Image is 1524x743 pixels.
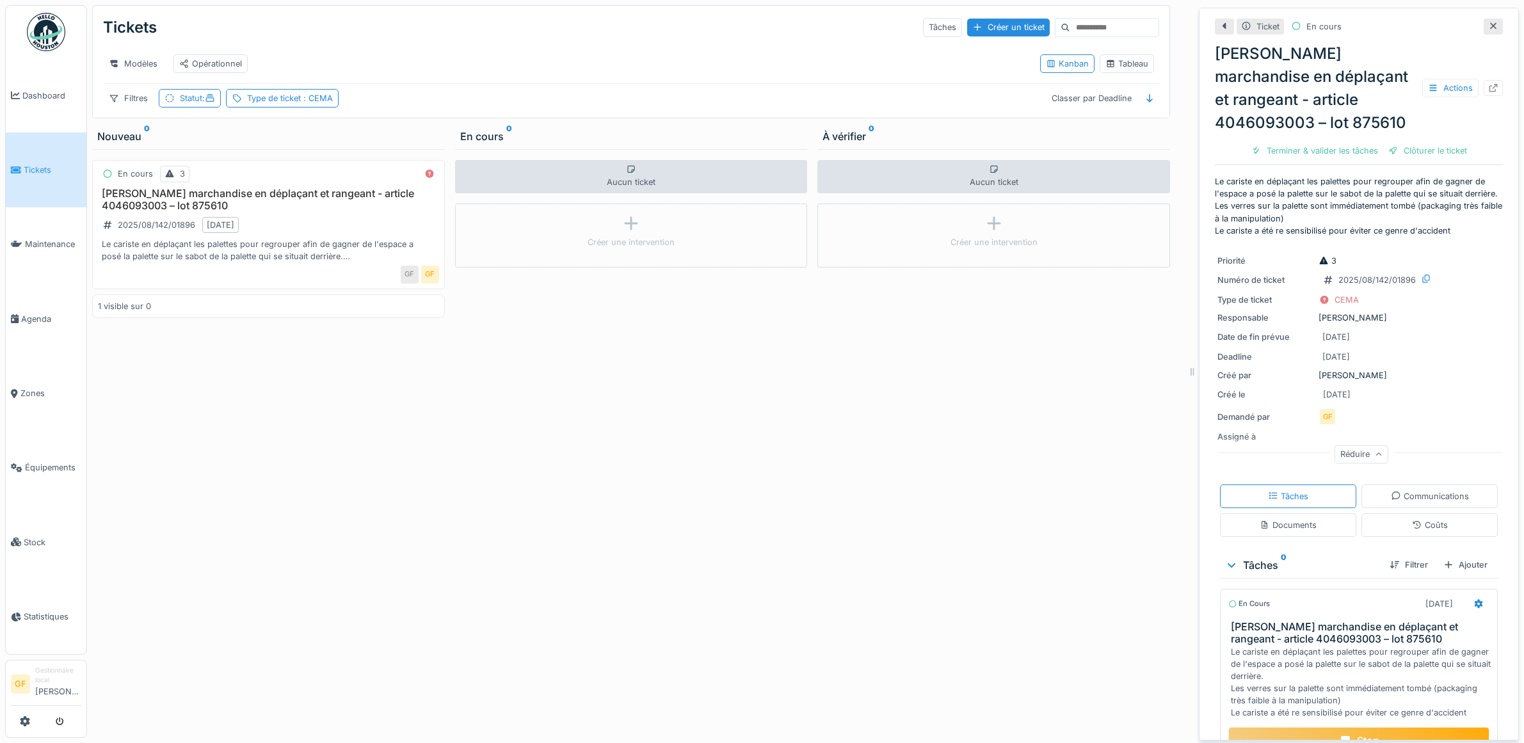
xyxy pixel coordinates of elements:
div: Deadline [1217,351,1313,363]
div: Aucun ticket [817,160,1170,193]
a: Stock [6,505,86,579]
div: Créé le [1217,388,1313,401]
span: Statistiques [24,611,81,623]
sup: 0 [1281,557,1287,573]
div: Date de fin prévue [1217,331,1313,343]
li: GF [11,675,30,694]
sup: 0 [869,129,874,144]
div: Tâches [1268,490,1308,502]
div: GF [1319,408,1336,426]
div: Documents [1260,519,1317,531]
img: Badge_color-CXgf-gQk.svg [27,13,65,51]
div: En cours [118,168,153,180]
div: Actions [1422,79,1479,97]
div: Créé par [1217,369,1313,381]
div: 2025/08/142/01896 [1338,274,1416,286]
div: GF [421,266,439,284]
div: 3 [1319,255,1336,267]
span: Équipements [25,461,81,474]
div: Demandé par [1217,411,1313,423]
div: [PERSON_NAME] marchandise en déplaçant et rangeant - article 4046093003 – lot 875610 [1215,42,1503,134]
span: : [202,93,215,103]
div: Créer une intervention [588,236,675,248]
a: Maintenance [6,207,86,282]
div: Modèles [103,54,163,73]
div: [PERSON_NAME] [1217,369,1500,381]
div: Ticket [1256,20,1279,33]
a: Zones [6,356,86,431]
div: Type de ticket [247,92,333,104]
div: Nouveau [97,129,440,144]
div: Gestionnaire local [35,666,81,685]
a: Agenda [6,282,86,356]
div: Communications [1391,490,1469,502]
span: Maintenance [25,238,81,250]
div: Coûts [1412,519,1448,531]
span: Tickets [24,164,81,176]
sup: 0 [144,129,150,144]
div: Le cariste en déplaçant les palettes pour regrouper afin de gagner de l'espace a posé la palette ... [1231,646,1492,719]
div: Statut [180,92,215,104]
div: Clôturer le ticket [1383,142,1472,159]
div: En cours [460,129,803,144]
div: En cours [1228,598,1270,609]
div: Réduire [1335,445,1388,464]
div: Type de ticket [1217,294,1313,306]
div: Tableau [1105,58,1148,70]
span: Agenda [21,313,81,325]
div: Ajouter [1438,556,1493,573]
span: Dashboard [22,90,81,102]
span: Stock [24,536,81,548]
div: En cours [1306,20,1342,33]
div: Tickets [103,11,157,44]
a: GF Gestionnaire local[PERSON_NAME] [11,666,81,706]
div: Assigné à [1217,431,1313,443]
div: Terminer & valider les tâches [1246,142,1383,159]
h3: [PERSON_NAME] marchandise en déplaçant et rangeant - article 4046093003 – lot 875610 [1231,621,1492,645]
div: Aucun ticket [455,160,808,193]
div: CEMA [1335,294,1359,306]
div: Numéro de ticket [1217,274,1313,286]
p: Le cariste en déplaçant les palettes pour regrouper afin de gagner de l'espace a posé la palette ... [1215,175,1503,237]
div: Le cariste en déplaçant les palettes pour regrouper afin de gagner de l'espace a posé la palette ... [98,238,439,262]
div: Tâches [923,18,962,36]
div: Kanban [1046,58,1089,70]
div: À vérifier [822,129,1165,144]
div: 2025/08/142/01896 [118,219,195,231]
span: Zones [20,387,81,399]
div: [DATE] [1322,351,1350,363]
div: [DATE] [1323,388,1351,401]
div: Classer par Deadline [1046,89,1137,108]
a: Tickets [6,132,86,207]
a: Équipements [6,431,86,505]
a: Statistiques [6,580,86,654]
div: [DATE] [1425,598,1453,610]
div: [DATE] [1322,331,1350,343]
div: Filtrer [1384,556,1433,573]
div: Tâches [1225,557,1379,573]
span: : CEMA [301,93,333,103]
div: Filtres [103,89,154,108]
div: Créer un ticket [967,19,1050,36]
sup: 0 [506,129,512,144]
div: Responsable [1217,312,1313,324]
div: 1 visible sur 0 [98,300,151,312]
div: [PERSON_NAME] [1217,312,1500,324]
a: Dashboard [6,58,86,132]
div: [DATE] [207,219,234,231]
div: Opérationnel [179,58,242,70]
div: Priorité [1217,255,1313,267]
div: GF [401,266,419,284]
h3: [PERSON_NAME] marchandise en déplaçant et rangeant - article 4046093003 – lot 875610 [98,188,439,212]
li: [PERSON_NAME] [35,666,81,703]
div: Créer une intervention [950,236,1038,248]
div: 3 [180,168,185,180]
